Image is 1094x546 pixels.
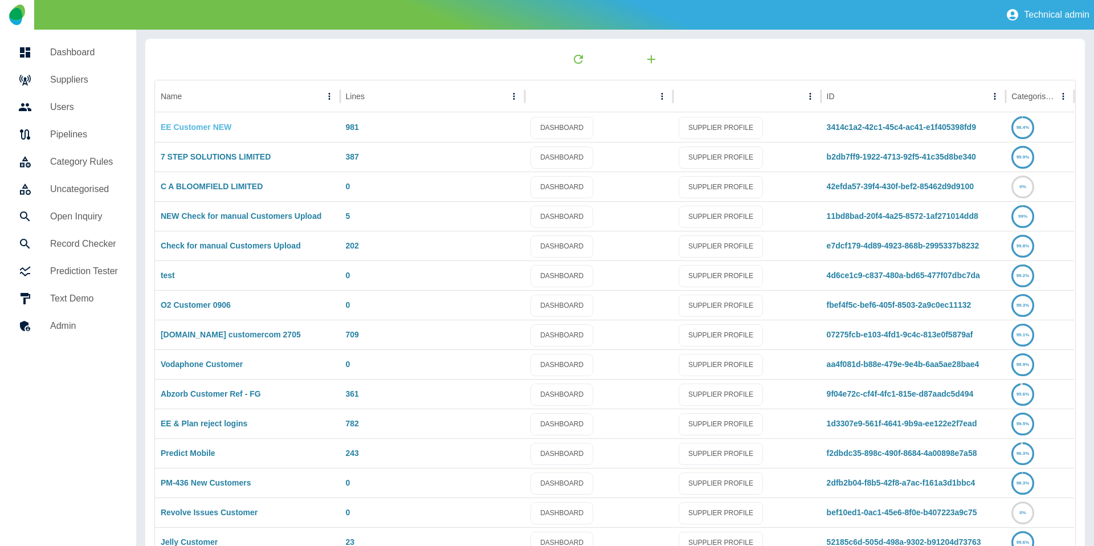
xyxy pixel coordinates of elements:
[1017,303,1030,308] text: 99.3%
[530,502,593,524] a: DASHBOARD
[161,478,251,487] a: PM-436 New Customers
[1055,88,1071,104] button: Categorised column menu
[530,117,593,139] a: DASHBOARD
[802,88,818,104] button: column menu
[1017,421,1030,426] text: 99.5%
[161,211,321,221] a: NEW Check for manual Customers Upload
[9,121,127,148] a: Pipelines
[1011,123,1034,132] a: 98.4%
[1011,300,1034,309] a: 99.3%
[346,508,350,517] a: 0
[1017,154,1030,160] text: 99.9%
[1017,362,1030,367] text: 99.9%
[161,271,175,280] a: test
[679,265,763,287] a: SUPPLIER PROFILE
[161,300,231,309] a: O2 Customer 0906
[506,88,522,104] button: Lines column menu
[9,93,127,121] a: Users
[50,155,118,169] h5: Category Rules
[530,472,593,495] a: DASHBOARD
[1019,184,1026,189] text: 0%
[1017,480,1030,486] text: 98.3%
[679,295,763,317] a: SUPPLIER PROFILE
[161,419,248,428] a: EE & Plan reject logins
[679,502,763,524] a: SUPPLIER PROFILE
[346,123,359,132] a: 981
[827,123,976,132] a: 3414c1a2-42c1-45c4-ac41-e1f405398fd9
[9,285,127,312] a: Text Demo
[50,73,118,87] h5: Suppliers
[9,39,127,66] a: Dashboard
[530,384,593,406] a: DASHBOARD
[346,92,365,101] div: Lines
[346,330,359,339] a: 709
[827,360,979,369] a: aa4f081d-b88e-479e-9e4b-6aa5ae28bae4
[9,148,127,176] a: Category Rules
[346,152,359,161] a: 387
[1017,451,1030,456] text: 96.3%
[9,66,127,93] a: Suppliers
[679,443,763,465] a: SUPPLIER PROFILE
[1017,273,1030,278] text: 99.2%
[679,354,763,376] a: SUPPLIER PROFILE
[1011,271,1034,280] a: 99.2%
[530,295,593,317] a: DASHBOARD
[654,88,670,104] button: column menu
[50,319,118,333] h5: Admin
[827,330,973,339] a: 07275fcb-e103-4fd1-9c4c-813e0f5879af
[679,146,763,169] a: SUPPLIER PROFILE
[321,88,337,104] button: Name column menu
[1001,3,1094,26] button: Technical admin
[1011,449,1034,458] a: 96.3%
[827,152,976,161] a: b2db7ff9-1922-4713-92f5-41c35d8be340
[346,241,359,250] a: 202
[1011,508,1034,517] a: 0%
[530,324,593,347] a: DASHBOARD
[679,384,763,406] a: SUPPLIER PROFILE
[827,211,978,221] a: 11bd8bad-20f4-4a25-8572-1af271014dd8
[50,210,118,223] h5: Open Inquiry
[346,419,359,428] a: 782
[346,300,350,309] a: 0
[1011,241,1034,250] a: 99.8%
[987,88,1003,104] button: ID column menu
[161,241,301,250] a: Check for manual Customers Upload
[827,241,979,250] a: e7dcf179-4d89-4923-868b-2995337b8232
[827,389,974,398] a: 9f04e72c-cf4f-4fc1-815e-d87aadc5d494
[1011,360,1034,369] a: 99.9%
[9,203,127,230] a: Open Inquiry
[679,472,763,495] a: SUPPLIER PROFILE
[346,271,350,280] a: 0
[9,230,127,258] a: Record Checker
[827,508,977,517] a: bef10ed1-0ac1-45e6-8f0e-b407223a9c75
[50,46,118,59] h5: Dashboard
[1011,389,1034,398] a: 95.6%
[161,330,301,339] a: [DOMAIN_NAME] customercom 2705
[530,413,593,435] a: DASHBOARD
[161,182,263,191] a: C A BLOOMFIELD LIMITED
[530,443,593,465] a: DASHBOARD
[530,146,593,169] a: DASHBOARD
[827,92,835,101] div: ID
[827,182,974,191] a: 42efda57-39f4-430f-bef2-85462d9d9100
[161,508,258,517] a: Revolve Issues Customer
[9,258,127,285] a: Prediction Tester
[1017,392,1030,397] text: 95.6%
[827,271,980,280] a: 4d6ce1c9-c837-480a-bd65-477f07dbc7da
[1017,332,1030,337] text: 99.1%
[1011,330,1034,339] a: 99.1%
[1017,125,1030,130] text: 98.4%
[346,211,350,221] a: 5
[1011,211,1034,221] a: 99%
[827,478,975,487] a: 2dfb2b04-f8b5-42f8-a7ac-f161a3d1bbc4
[530,235,593,258] a: DASHBOARD
[161,152,271,161] a: 7 STEP SOLUTIONS LIMITED
[50,128,118,141] h5: Pipelines
[1011,92,1054,101] div: Categorised
[1011,419,1034,428] a: 99.5%
[679,117,763,139] a: SUPPLIER PROFILE
[50,264,118,278] h5: Prediction Tester
[1019,510,1026,515] text: 0%
[9,312,127,340] a: Admin
[1024,10,1089,20] p: Technical admin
